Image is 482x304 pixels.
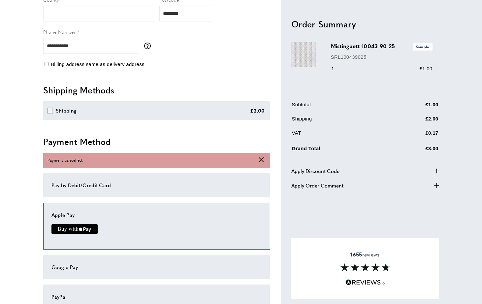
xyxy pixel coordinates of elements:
[345,279,385,286] img: Reviews.io 5 stars
[340,263,390,271] img: Reviews section
[144,43,154,49] button: More information
[43,28,76,35] span: Phone Number
[393,101,438,114] td: £1.00
[291,181,343,189] span: Apply Order Comment
[48,157,83,163] span: Payment cancelled.
[291,42,316,67] img: Mistinguett 10043 90 25
[56,107,77,115] div: Shipping
[419,66,432,71] span: £1.00
[331,53,433,61] p: SRL100439025
[393,143,438,157] td: £3.00
[51,211,262,219] div: Apple Pay
[393,129,438,142] td: £0.17
[51,293,262,301] div: PayPal
[51,61,145,67] span: Billing address same as delivery address
[51,263,262,271] div: Google Pay
[331,65,344,73] div: 1
[393,115,438,128] td: £2.00
[292,115,392,128] td: Shipping
[292,129,392,142] td: VAT
[291,167,339,175] span: Apply Discount Code
[45,62,48,66] input: Billing address same as delivery address
[350,251,362,258] strong: 1655
[350,251,379,258] span: reviews
[413,43,433,50] span: Sample
[250,107,265,115] div: £2.00
[51,181,262,189] div: Pay by Debit/Credit Card
[43,136,270,148] h2: Payment Method
[292,101,392,114] td: Subtotal
[331,42,433,50] h3: Mistinguett 10043 90 25
[292,143,392,157] td: Grand Total
[43,84,270,96] h2: Shipping Methods
[291,18,439,30] h2: Order Summary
